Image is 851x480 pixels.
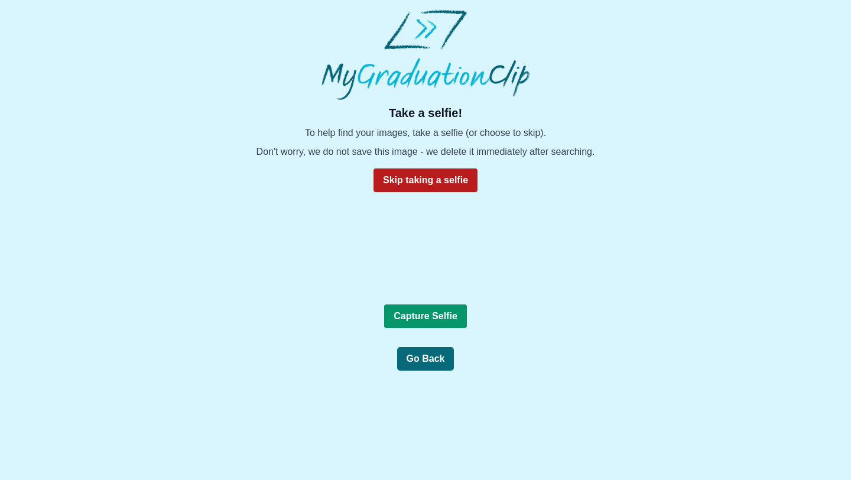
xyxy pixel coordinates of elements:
[394,311,457,321] b: Capture Selfie
[383,175,468,185] b: Skip taking a selfie
[397,347,454,371] button: Go Back
[256,145,595,159] p: Don't worry, we do not save this image - we delete it immediately after searching.
[384,304,467,328] button: Capture Selfie
[256,126,595,140] p: To help find your images, take a selfie (or choose to skip).
[321,9,530,100] img: MyGraduationClip
[256,105,595,121] h2: Take a selfie!
[373,168,478,192] button: Skip taking a selfie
